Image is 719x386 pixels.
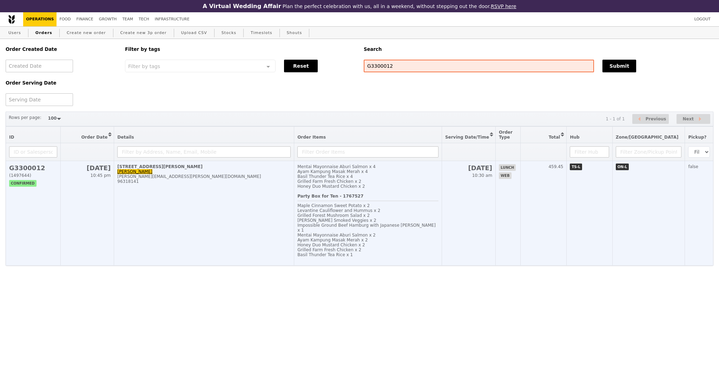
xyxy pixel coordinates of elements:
[152,12,192,26] a: Infrastructure
[297,242,365,247] span: Honey Duo Mustard Chicken x 2
[570,146,609,158] input: Filter Hub
[157,3,562,9] div: Plan the perfect celebration with us, all in a weekend, without stepping out the door.
[297,179,438,184] div: Grilled Farm Fresh Chicken x 2
[118,27,170,39] a: Create new 3p order
[688,135,706,140] span: Pickup?
[284,27,305,39] a: Shouts
[548,164,563,169] span: 459.45
[692,12,713,26] a: Logout
[33,27,55,39] a: Orders
[297,184,438,189] div: Honey Duo Mustard Chicken x 2
[491,4,516,9] a: RSVP here
[117,135,134,140] span: Details
[570,135,579,140] span: Hub
[606,117,625,121] div: 1 - 1 of 1
[96,12,120,26] a: Growth
[472,173,492,178] span: 10:30 am
[297,233,376,238] span: Mentai Mayonnaise Aburi Salmon x 2
[284,60,318,72] button: Reset
[297,252,353,257] span: Basil Thunder Tea Rice x 1
[9,173,57,178] div: (1497644)
[117,179,291,184] div: 96318141
[248,27,275,39] a: Timeslots
[117,169,152,174] a: [PERSON_NAME]
[499,164,516,171] span: lunch
[117,164,291,169] div: [STREET_ADDRESS][PERSON_NAME]
[9,135,14,140] span: ID
[64,164,111,172] h2: [DATE]
[616,164,629,170] span: ON-L
[9,114,41,121] label: Rows per page:
[632,114,669,124] button: Previous
[297,146,438,158] input: Filter Order Items
[219,27,239,39] a: Stocks
[136,12,152,26] a: Tech
[499,172,511,179] span: web
[602,60,636,72] button: Submit
[297,174,438,179] div: Basil Thunder Tea Rice x 4
[297,208,380,213] span: Levantine Cauliflower and Hummus x 2
[297,238,368,242] span: Ayam Kampung Masak Merah x 2
[203,3,281,9] h3: A Virtual Wedding Affair
[128,63,160,69] span: Filter by tags
[119,12,136,26] a: Team
[57,12,73,26] a: Food
[9,164,57,172] h2: G3300012
[682,115,694,123] span: Next
[91,173,111,178] span: 10:45 pm
[8,15,15,24] img: Grain logo
[677,114,710,124] button: Next
[688,164,698,169] span: false
[616,146,682,158] input: Filter Zone/Pickup Point
[64,27,109,39] a: Create new order
[297,247,361,252] span: Grilled Farm Fresh Chicken x 2
[445,164,492,172] h2: [DATE]
[364,47,713,52] h5: Search
[297,203,370,208] span: Maple Cinnamon Sweet Potato x 2
[117,146,291,158] input: Filter by Address, Name, Email, Mobile
[6,27,24,39] a: Users
[6,47,117,52] h5: Order Created Date
[297,135,326,140] span: Order Items
[499,130,513,140] span: Order Type
[297,169,438,174] div: Ayam Kampung Masak Merah x 4
[297,223,436,233] span: Impossible Ground Beef Hamburg with Japanese [PERSON_NAME] x 1
[117,174,291,179] div: [PERSON_NAME][EMAIL_ADDRESS][PERSON_NAME][DOMAIN_NAME]
[74,12,96,26] a: Finance
[6,93,73,106] input: Serving Date
[297,213,370,218] span: Grilled Forest Mushroom Salad x 2
[9,146,57,158] input: ID or Salesperson name
[9,180,37,187] span: confirmed
[616,135,679,140] span: Zone/[GEOGRAPHIC_DATA]
[6,80,117,86] h5: Order Serving Date
[178,27,210,39] a: Upload CSV
[364,60,594,72] input: Search any field
[297,164,438,169] div: Mentai Mayonnaise Aburi Salmon x 4
[646,115,666,123] span: Previous
[570,164,582,170] span: TS-L
[297,194,363,199] b: Party Box for Ten - 1767527
[6,60,73,72] input: Created Date
[23,12,57,26] a: Operations
[125,47,355,52] h5: Filter by tags
[297,218,376,223] span: [PERSON_NAME] Smoked Veggies x 2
